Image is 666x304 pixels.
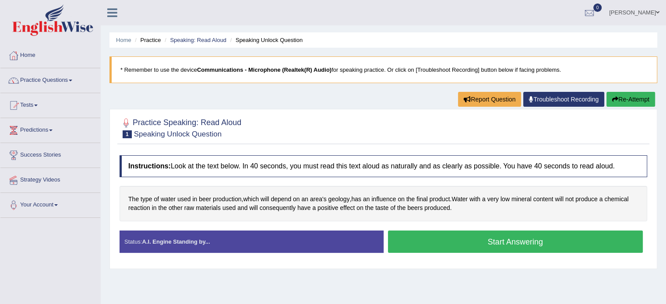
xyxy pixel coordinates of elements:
span: Click to see word definition [375,203,388,213]
span: Click to see word definition [159,203,167,213]
button: Report Question [458,92,521,107]
span: Click to see word definition [340,203,355,213]
a: Success Stories [0,143,100,165]
span: Click to see word definition [451,195,468,204]
span: Click to see word definition [487,195,499,204]
span: Click to see word definition [407,203,423,213]
span: 1 [123,130,132,138]
span: Click to see word definition [249,203,257,213]
span: Click to see word definition [310,195,327,204]
h2: Practice Speaking: Read Aloud [120,116,241,138]
span: Click to see word definition [243,195,259,204]
span: Click to see word definition [237,203,247,213]
span: 0 [593,3,602,12]
a: Your Account [0,193,100,215]
span: Click to see word definition [511,195,532,204]
span: Click to see word definition [328,195,350,204]
span: Click to see word definition [398,195,405,204]
strong: A.I. Engine Standing by... [142,238,210,245]
span: Click to see word definition [293,195,300,204]
span: Click to see word definition [406,195,415,204]
span: Click to see word definition [351,195,361,204]
a: Practice Questions [0,68,100,90]
span: Click to see word definition [128,195,139,204]
span: Click to see word definition [271,195,291,204]
span: Click to see word definition [128,203,150,213]
span: Click to see word definition [199,195,211,204]
a: Home [0,43,100,65]
button: Re-Attempt [606,92,655,107]
span: Click to see word definition [565,195,574,204]
b: Communications - Microphone (Realtek(R) Audio) [197,66,331,73]
span: Click to see word definition [555,195,563,204]
span: Click to see word definition [430,195,450,204]
a: Speaking: Read Aloud [170,37,226,43]
span: Click to see word definition [469,195,480,204]
h4: Look at the text below. In 40 seconds, you must read this text aloud as naturally and as clearly ... [120,155,647,177]
span: Click to see word definition [371,195,396,204]
span: Click to see word definition [317,203,338,213]
span: Click to see word definition [169,203,183,213]
blockquote: * Remember to use the device for speaking practice. Or click on [Troubleshoot Recording] button b... [109,56,657,83]
span: Click to see word definition [424,203,450,213]
span: Click to see word definition [365,203,374,213]
span: Click to see word definition [177,195,190,204]
span: Click to see word definition [604,195,628,204]
span: Click to see word definition [416,195,428,204]
span: Click to see word definition [297,203,310,213]
span: Click to see word definition [599,195,603,204]
span: Click to see word definition [482,195,486,204]
button: Start Answering [388,231,643,253]
span: Click to see word definition [261,195,269,204]
li: Practice [133,36,161,44]
span: Click to see word definition [213,195,241,204]
span: Click to see word definition [301,195,308,204]
span: Click to see word definition [154,195,159,204]
span: Click to see word definition [500,195,510,204]
span: Click to see word definition [141,195,152,204]
span: Click to see word definition [192,195,197,204]
a: Tests [0,93,100,115]
span: Click to see word definition [152,203,157,213]
span: Click to see word definition [363,195,370,204]
span: Click to see word definition [161,195,176,204]
span: Click to see word definition [260,203,296,213]
span: Click to see word definition [390,203,395,213]
span: Click to see word definition [533,195,553,204]
div: Status: [120,231,384,253]
a: Strategy Videos [0,168,100,190]
span: Click to see word definition [356,203,363,213]
span: Click to see word definition [397,203,405,213]
span: Click to see word definition [312,203,316,213]
small: Speaking Unlock Question [134,130,222,138]
div: , , . . [120,186,647,221]
b: Instructions: [128,162,171,170]
span: Click to see word definition [184,203,194,213]
li: Speaking Unlock Question [228,36,303,44]
a: Predictions [0,118,100,140]
span: Click to see word definition [196,203,221,213]
span: Click to see word definition [222,203,236,213]
a: Home [116,37,131,43]
span: Click to see word definition [575,195,598,204]
a: Troubleshoot Recording [523,92,604,107]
